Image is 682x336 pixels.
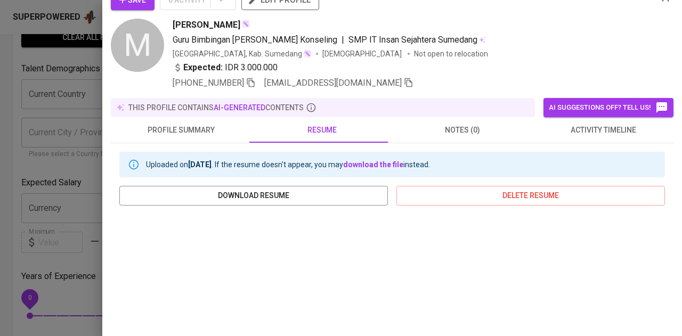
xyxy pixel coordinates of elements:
[405,189,656,202] span: delete resume
[128,189,379,202] span: download resume
[258,124,386,137] span: resume
[119,186,388,206] button: download resume
[399,124,526,137] span: notes (0)
[322,48,403,59] span: [DEMOGRAPHIC_DATA]
[214,103,265,112] span: AI-generated
[188,160,212,169] b: [DATE]
[303,50,312,58] img: magic_wand.svg
[539,124,667,137] span: activity timeline
[146,155,430,174] div: Uploaded on . If the resume doesn't appear, you may instead.
[549,101,668,114] span: AI suggestions off? Tell us!
[117,124,245,137] span: profile summary
[396,186,665,206] button: delete resume
[543,98,673,117] button: AI suggestions off? Tell us!
[241,20,250,28] img: magic_wand.svg
[173,78,244,88] span: [PHONE_NUMBER]
[342,34,344,46] span: |
[183,61,223,74] b: Expected:
[348,35,477,45] span: SMP IT Insan Sejahtera Sumedang
[264,78,402,88] span: [EMAIL_ADDRESS][DOMAIN_NAME]
[111,19,164,72] div: M
[173,61,278,74] div: IDR 3.000.000
[173,19,240,31] span: [PERSON_NAME]
[128,102,304,113] p: this profile contains contents
[343,160,403,169] a: download the file
[173,48,312,59] div: [GEOGRAPHIC_DATA], Kab. Sumedang
[414,48,488,59] p: Not open to relocation
[173,35,337,45] span: Guru Bimbingan [PERSON_NAME] Konseling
